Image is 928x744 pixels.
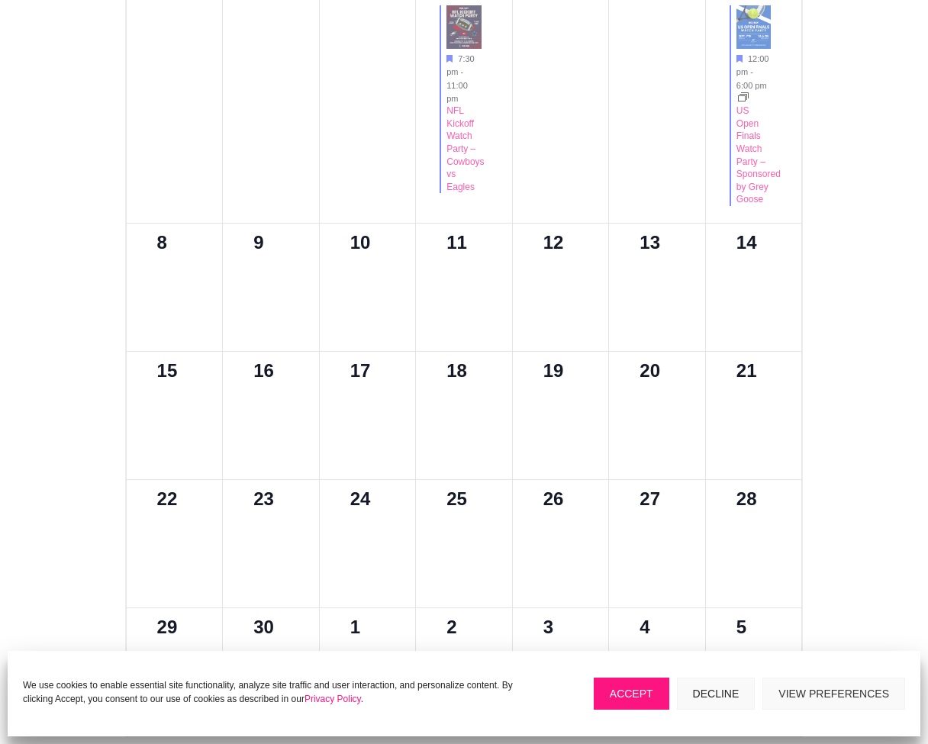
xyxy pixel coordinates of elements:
time: 24 [350,488,371,509]
time: 4 [640,617,649,637]
button: Decline [677,678,756,710]
time: 26 [543,488,564,509]
time: 20 [640,360,660,381]
time: 12 [543,232,564,253]
a: NFL Kickoff Watch Party – Cowboys vs Eagles [446,105,484,192]
time: 2 [446,617,456,637]
time: 5 [736,617,746,637]
span: - [750,67,753,76]
time: 27 [640,488,660,509]
time: 10 [350,232,371,253]
time: 11:00 pm [446,81,468,103]
time: 29 [157,617,178,637]
time: 23 [253,488,274,509]
time: 28 [736,488,757,509]
time: 7:30 pm [446,54,474,76]
img: NFL KICKOFF [446,5,482,49]
button: Accept [594,678,669,710]
a: Privacy Policy [304,694,361,704]
time: 25 [446,488,467,509]
time: 17 [350,360,371,381]
time: 13 [640,232,660,253]
a: US Open Finals Watch Party – Sponsored by Grey Goose [736,105,781,205]
time: 15 [157,360,178,381]
time: 1 [350,617,360,637]
time: 16 [253,360,274,381]
time: 21 [736,360,757,381]
p: We use cookies to enable essential site functionality, analyze site traffic and user interaction,... [23,678,540,706]
img: US OPEN [736,5,772,49]
time: 6:00 pm [736,81,767,90]
time: 12:00 pm [736,54,769,76]
button: View preferences [762,678,905,710]
time: 9 [253,232,263,253]
time: 11 [446,232,467,253]
time: 3 [543,617,553,637]
span: - [461,67,464,76]
time: 18 [446,360,467,381]
time: 8 [157,232,167,253]
a: Event series: Watch Party [738,94,749,103]
time: 19 [543,360,564,381]
time: 30 [253,617,274,637]
time: 14 [736,232,757,253]
time: 22 [157,488,178,509]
